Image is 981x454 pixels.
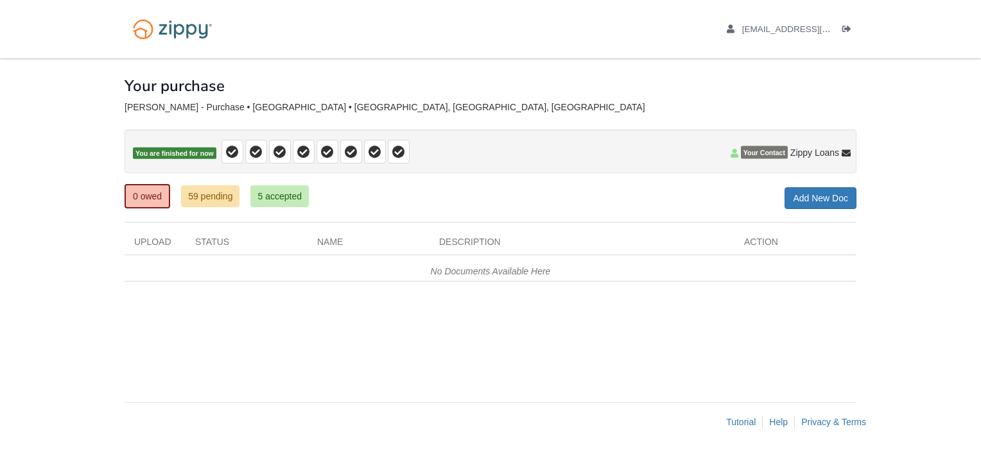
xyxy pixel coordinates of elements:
img: Logo [125,13,220,46]
a: 5 accepted [250,185,309,207]
span: You are finished for now [133,147,216,160]
a: edit profile [727,24,889,37]
span: Your Contact [741,146,788,159]
a: Tutorial [726,417,756,427]
a: Privacy & Terms [801,417,866,427]
span: Zippy Loans [790,146,839,159]
div: Status [186,235,308,255]
div: Upload [125,235,186,255]
div: Name [308,235,430,255]
span: dennisldanielsjr@gmail.com [742,24,889,34]
div: Description [430,235,734,255]
em: No Documents Available Here [431,266,551,276]
div: [PERSON_NAME] - Purchase • [GEOGRAPHIC_DATA] • [GEOGRAPHIC_DATA], [GEOGRAPHIC_DATA], [GEOGRAPHIC_... [125,102,856,113]
a: Help [769,417,788,427]
div: Action [734,235,856,255]
a: 59 pending [181,185,239,207]
h1: Your purchase [125,78,225,94]
a: Add New Doc [785,187,856,209]
a: 0 owed [125,184,170,208]
a: Log out [842,24,856,37]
